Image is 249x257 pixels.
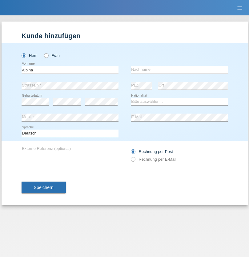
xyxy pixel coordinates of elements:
[131,157,135,165] input: Rechnung per E-Mail
[131,149,173,154] label: Rechnung per Post
[22,32,228,40] h1: Kunde hinzufügen
[44,53,48,57] input: Frau
[237,5,243,11] i: menu
[22,53,26,57] input: Herr
[22,53,37,58] label: Herr
[34,185,54,190] span: Speichern
[131,149,135,157] input: Rechnung per Post
[22,182,66,193] button: Speichern
[234,6,246,10] a: menu
[131,157,176,162] label: Rechnung per E-Mail
[44,53,60,58] label: Frau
